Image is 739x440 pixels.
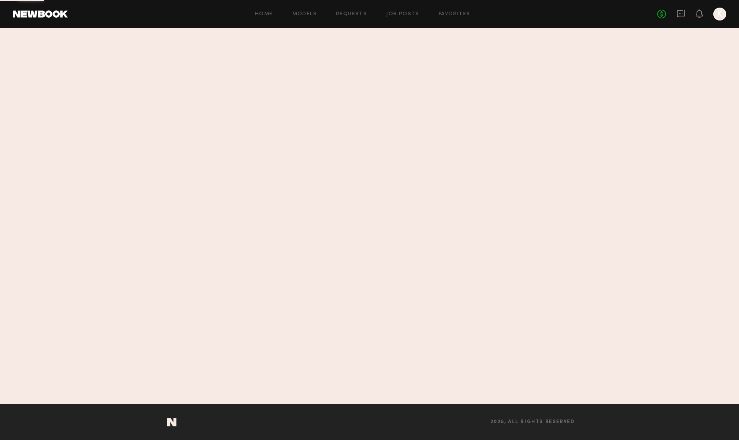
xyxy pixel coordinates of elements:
[255,12,273,17] a: Home
[490,420,575,425] span: 2025, all rights reserved
[713,8,726,20] a: K
[336,12,367,17] a: Requests
[292,12,317,17] a: Models
[386,12,419,17] a: Job Posts
[439,12,470,17] a: Favorites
